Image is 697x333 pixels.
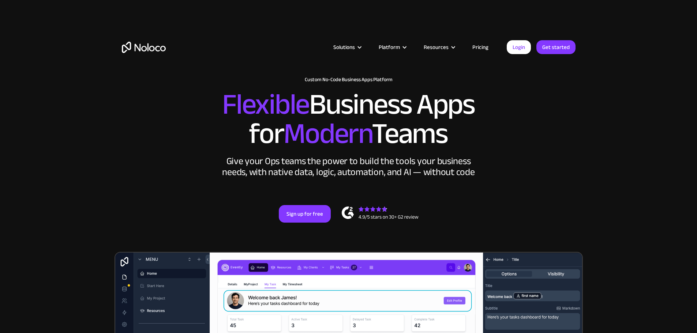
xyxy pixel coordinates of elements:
span: Modern [284,106,372,161]
div: Resources [415,42,463,52]
div: Give your Ops teams the power to build the tools your business needs, with native data, logic, au... [221,156,477,178]
div: Resources [424,42,449,52]
h2: Business Apps for Teams [122,90,576,148]
a: Get started [536,40,576,54]
a: home [122,42,166,53]
a: Sign up for free [279,205,331,223]
a: Login [507,40,531,54]
span: Flexible [222,77,309,132]
div: Solutions [333,42,355,52]
div: Platform [370,42,415,52]
a: Pricing [463,42,498,52]
div: Platform [379,42,400,52]
div: Solutions [324,42,370,52]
